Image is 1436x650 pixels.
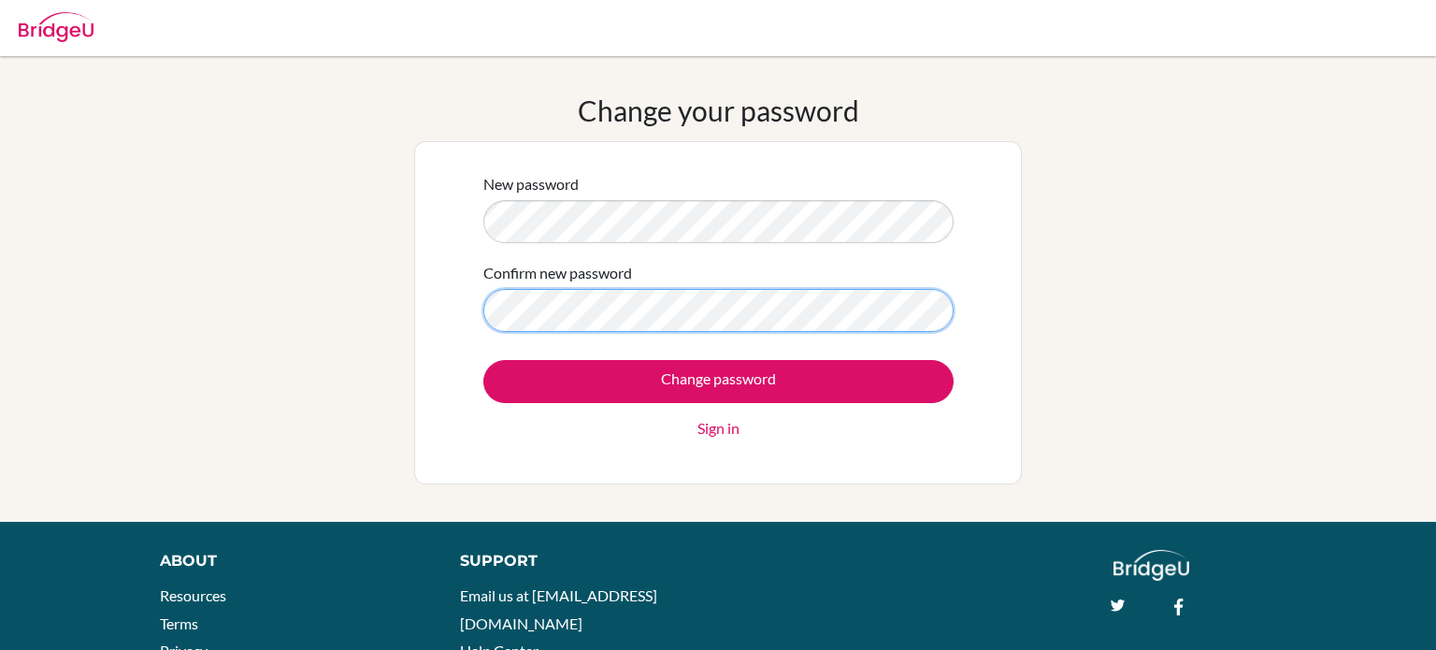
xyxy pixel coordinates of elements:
[1113,550,1189,581] img: logo_white@2x-f4f0deed5e89b7ecb1c2cc34c3e3d731f90f0f143d5ea2071677605dd97b5244.png
[160,614,198,632] a: Terms
[483,360,954,403] input: Change password
[697,417,740,440] a: Sign in
[160,586,226,604] a: Resources
[483,262,632,284] label: Confirm new password
[483,173,579,195] label: New password
[19,12,93,42] img: Bridge-U
[160,550,418,572] div: About
[578,94,859,127] h1: Change your password
[460,586,657,632] a: Email us at [EMAIL_ADDRESS][DOMAIN_NAME]
[460,550,698,572] div: Support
